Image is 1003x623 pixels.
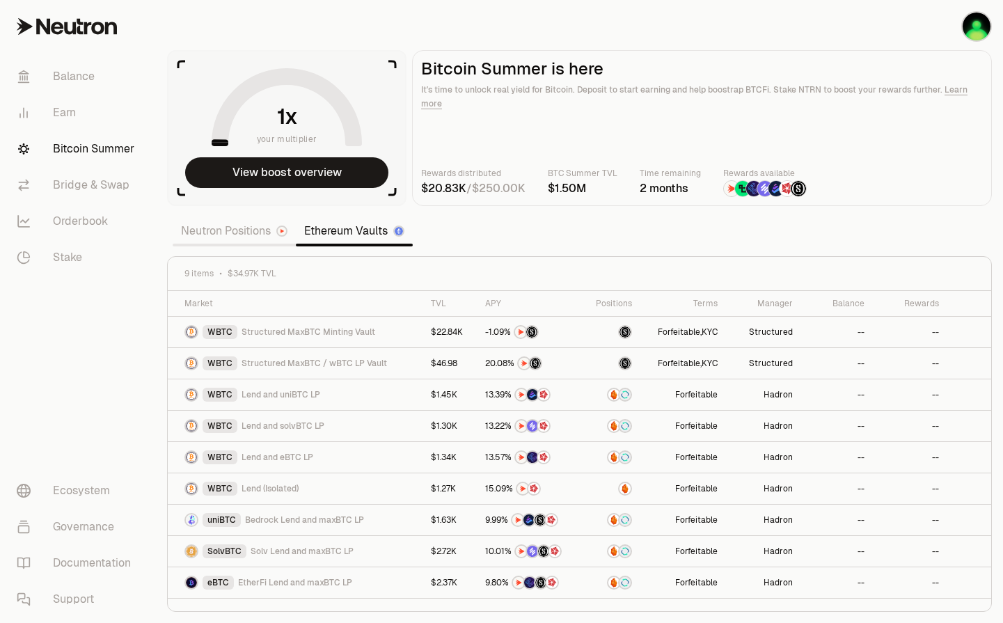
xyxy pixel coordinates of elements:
[477,317,581,347] a: NTRNStructured Points
[963,13,990,40] img: KO
[395,227,403,235] img: Ethereum Logo
[527,420,538,432] img: Solv Points
[422,567,477,598] a: $2.37K
[757,181,773,196] img: Solv Points
[675,483,718,494] button: Forfeitable
[726,348,801,379] a: Structured
[203,482,237,496] div: WBTC
[873,317,947,347] a: --
[168,505,422,535] a: uniBTC LogouniBTCBedrock Lend and maxBTC LP
[801,536,873,567] a: --
[581,317,640,347] a: maxBTC
[242,452,313,463] span: Lend and eBTC LP
[726,505,801,535] a: Hadron
[6,239,150,276] a: Stake
[801,411,873,441] a: --
[203,388,237,402] div: WBTC
[203,544,246,558] div: SolvBTC
[640,317,726,347] a: Forfeitable,KYC
[6,58,150,95] a: Balance
[228,268,276,279] span: $34.97K TVL
[608,389,619,400] img: Amber
[6,203,150,239] a: Orderbook
[523,514,535,526] img: Bedrock Diamonds
[726,567,801,598] a: Hadron
[431,298,468,309] div: TVL
[619,483,631,494] img: Amber
[485,576,573,590] button: NTRNEtherFi PointsStructured PointsMars Fragments
[619,358,631,369] img: maxBTC
[590,544,632,558] button: AmberSupervault
[6,131,150,167] a: Bitcoin Summer
[422,411,477,441] a: $1.30K
[6,473,150,509] a: Ecosystem
[640,411,726,441] a: Forfeitable
[658,358,718,369] span: ,
[186,420,197,432] img: WBTC Logo
[477,536,581,567] a: NTRNSolv PointsStructured PointsMars Fragments
[746,181,761,196] img: EtherFi Points
[422,536,477,567] a: $2.72K
[527,389,538,400] img: Bedrock Diamonds
[421,83,983,111] p: It's time to unlock real yield for Bitcoin. Deposit to start earning and help boostrap BTCFi. Sta...
[726,536,801,567] a: Hadron
[168,348,422,379] a: WBTC LogoWBTCStructured MaxBTC / wBTC LP Vault
[658,358,700,369] button: Forfeitable
[619,514,631,526] img: Supervault
[640,379,726,410] a: Forfeitable
[485,450,573,464] button: NTRNEtherFi PointsMars Fragments
[184,298,414,309] div: Market
[658,326,700,338] button: Forfeitable
[590,482,632,496] button: Amber
[726,379,801,410] a: Hadron
[421,180,526,197] div: /
[801,442,873,473] a: --
[173,217,296,245] a: Neutron Positions
[527,546,538,557] img: Solv Points
[726,442,801,473] a: Hadron
[619,389,631,400] img: Supervault
[546,577,558,588] img: Mars Fragments
[640,180,701,197] div: 2 months
[581,567,640,598] a: AmberSupervault
[735,181,750,196] img: Lombard Lux
[477,411,581,441] a: NTRNSolv PointsMars Fragments
[186,358,197,369] img: WBTC Logo
[590,450,632,464] button: AmberSupervault
[873,411,947,441] a: --
[726,411,801,441] a: Hadron
[6,509,150,545] a: Governance
[168,379,422,410] a: WBTC LogoWBTCLend and uniBTC LP
[724,181,739,196] img: NTRN
[590,298,632,309] div: Positions
[485,419,573,433] button: NTRNSolv PointsMars Fragments
[546,514,557,526] img: Mars Fragments
[422,317,477,347] a: $22.84K
[619,577,631,588] img: Supervault
[675,546,718,557] button: Forfeitable
[809,298,864,309] div: Balance
[780,181,795,196] img: Mars Fragments
[608,514,619,526] img: Amber
[590,388,632,402] button: AmberSupervault
[549,546,560,557] img: Mars Fragments
[619,326,631,338] img: maxBTC
[723,166,807,180] p: Rewards available
[527,452,538,463] img: EtherFi Points
[168,473,422,504] a: WBTC LogoWBTCLend (Isolated)
[675,389,718,400] button: Forfeitable
[477,473,581,504] a: NTRNMars Fragments
[538,389,549,400] img: Mars Fragments
[251,546,354,557] span: Solv Lend and maxBTC LP
[516,420,527,432] img: NTRN
[675,420,718,432] button: Forfeitable
[242,326,375,338] span: Structured MaxBTC Minting Vault
[640,166,701,180] p: Time remaining
[477,505,581,535] a: NTRNBedrock DiamondsStructured PointsMars Fragments
[702,358,718,369] button: KYC
[590,513,632,527] button: AmberSupervault
[485,388,573,402] button: NTRNBedrock DiamondsMars Fragments
[590,576,632,590] button: AmberSupervault
[801,505,873,535] a: --
[186,326,197,338] img: WBTC Logo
